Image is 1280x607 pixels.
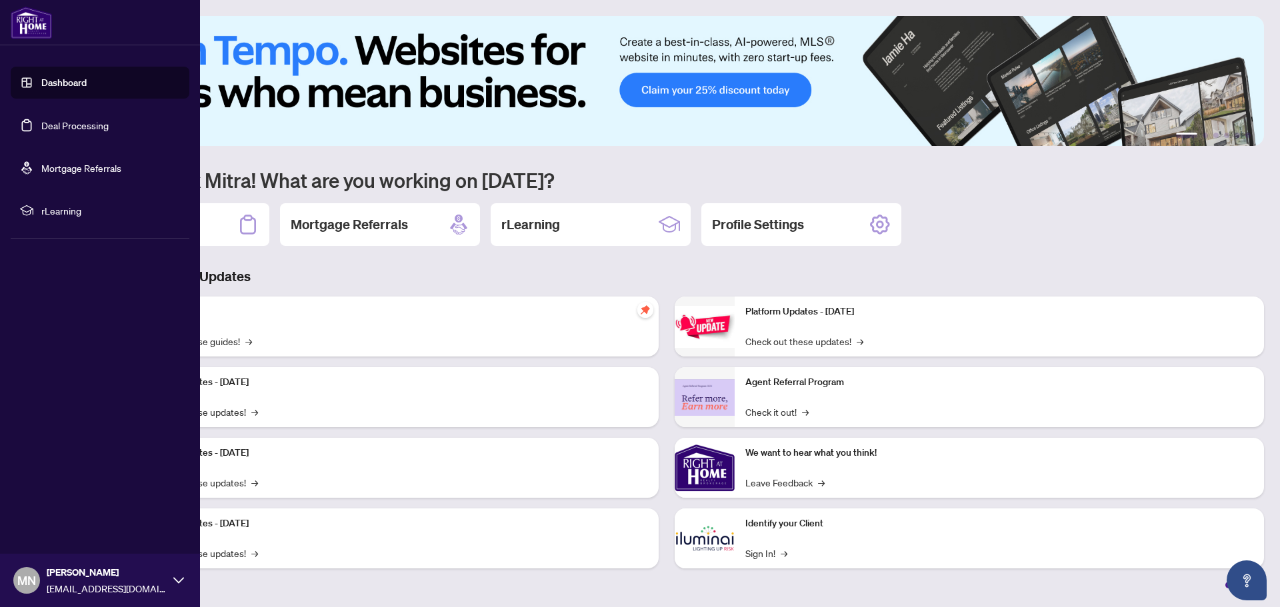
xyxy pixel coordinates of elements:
a: Dashboard [41,77,87,89]
span: → [251,546,258,560]
a: Check out these updates!→ [745,334,863,348]
img: logo [11,7,52,39]
a: Leave Feedback→ [745,475,825,490]
img: Agent Referral Program [675,379,735,416]
a: Mortgage Referrals [41,162,121,174]
h2: rLearning [501,215,560,234]
span: → [802,404,809,419]
p: Platform Updates - [DATE] [140,375,648,390]
span: → [251,404,258,419]
button: 4 [1224,133,1229,138]
h2: Profile Settings [712,215,804,234]
p: Platform Updates - [DATE] [140,516,648,531]
a: Sign In!→ [745,546,787,560]
img: Identify your Client [675,508,735,568]
p: Platform Updates - [DATE] [745,304,1253,319]
button: 3 [1213,133,1219,138]
a: Check it out!→ [745,404,809,419]
h1: Welcome back Mitra! What are you working on [DATE]? [69,167,1264,193]
button: 1 [1176,133,1197,138]
p: Identify your Client [745,516,1253,531]
span: → [245,334,252,348]
p: Self-Help [140,304,648,319]
img: Slide 0 [69,16,1264,146]
span: MN [17,571,36,590]
span: [EMAIL_ADDRESS][DOMAIN_NAME] [47,581,167,596]
p: Platform Updates - [DATE] [140,446,648,460]
span: → [857,334,863,348]
p: Agent Referral Program [745,375,1253,390]
button: 6 [1245,133,1251,138]
button: 5 [1235,133,1240,138]
button: Open asap [1227,560,1267,600]
h2: Mortgage Referrals [291,215,408,234]
button: 2 [1203,133,1208,138]
h3: Brokerage & Industry Updates [69,267,1264,286]
img: Platform Updates - June 23, 2025 [675,306,735,348]
img: We want to hear what you think! [675,438,735,498]
span: → [818,475,825,490]
span: pushpin [637,302,653,318]
span: → [251,475,258,490]
span: → [781,546,787,560]
span: rLearning [41,203,180,218]
span: [PERSON_NAME] [47,565,167,580]
p: We want to hear what you think! [745,446,1253,460]
a: Deal Processing [41,119,109,131]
